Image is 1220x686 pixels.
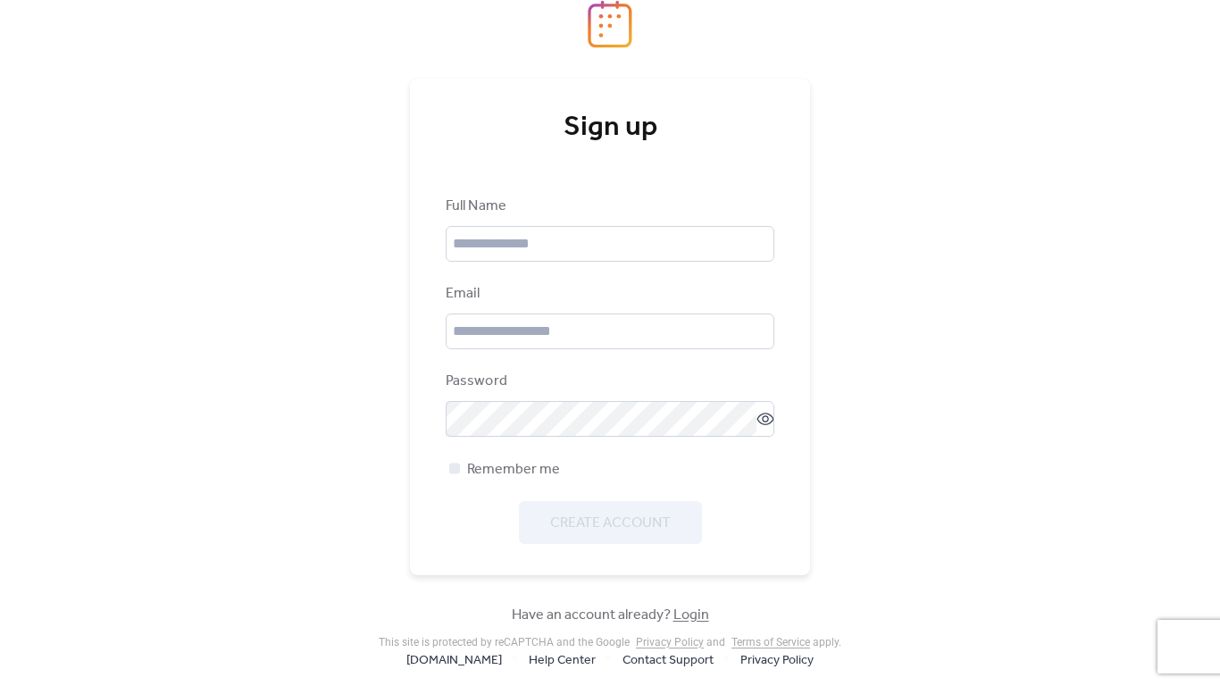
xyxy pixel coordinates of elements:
[379,636,841,648] div: This site is protected by reCAPTCHA and the Google and apply .
[406,648,502,671] a: [DOMAIN_NAME]
[529,650,596,672] span: Help Center
[636,636,704,648] a: Privacy Policy
[740,648,814,671] a: Privacy Policy
[406,650,502,672] span: [DOMAIN_NAME]
[623,650,714,672] span: Contact Support
[740,650,814,672] span: Privacy Policy
[731,636,810,648] a: Terms of Service
[467,459,560,481] span: Remember me
[446,196,771,217] div: Full Name
[623,648,714,671] a: Contact Support
[512,605,709,626] span: Have an account already?
[673,601,709,629] a: Login
[446,110,774,146] div: Sign up
[446,371,771,392] div: Password
[529,648,596,671] a: Help Center
[446,283,771,305] div: Email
